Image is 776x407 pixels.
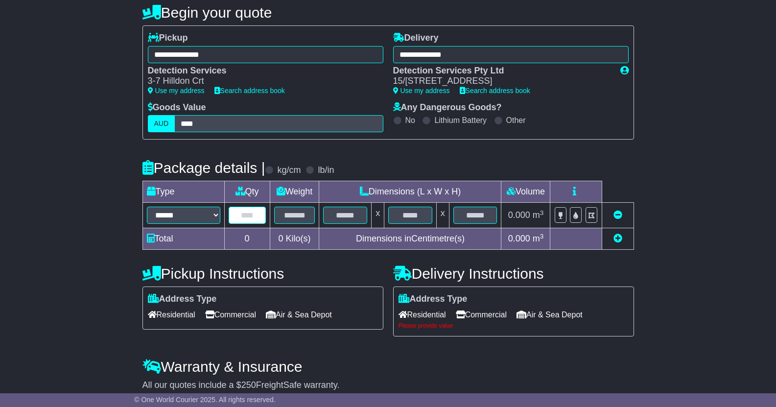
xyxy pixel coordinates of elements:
[460,87,530,95] a: Search address book
[148,115,175,132] label: AUD
[540,209,544,216] sup: 3
[142,265,383,282] h4: Pickup Instructions
[142,380,634,391] div: All our quotes include a $ FreightSafe warranty.
[393,33,439,44] label: Delivery
[148,66,374,76] div: Detection Services
[393,87,450,95] a: Use my address
[278,234,283,243] span: 0
[393,76,611,87] div: 15/[STREET_ADDRESS]
[148,33,188,44] label: Pickup
[277,165,301,176] label: kg/cm
[205,307,256,322] span: Commercial
[399,322,629,329] div: Please provide value
[506,116,526,125] label: Other
[436,203,449,228] td: x
[399,294,468,305] label: Address Type
[214,87,285,95] a: Search address book
[540,233,544,240] sup: 3
[508,210,530,220] span: 0.000
[148,307,195,322] span: Residential
[393,102,502,113] label: Any Dangerous Goods?
[148,294,217,305] label: Address Type
[224,181,270,203] td: Qty
[319,181,501,203] td: Dimensions (L x W x H)
[224,228,270,250] td: 0
[533,210,544,220] span: m
[372,203,384,228] td: x
[319,228,501,250] td: Dimensions in Centimetre(s)
[270,181,319,203] td: Weight
[148,102,206,113] label: Goods Value
[613,234,622,243] a: Add new item
[399,307,446,322] span: Residential
[148,87,205,95] a: Use my address
[318,165,334,176] label: lb/in
[508,234,530,243] span: 0.000
[142,359,634,375] h4: Warranty & Insurance
[134,396,276,404] span: © One World Courier 2025. All rights reserved.
[501,181,550,203] td: Volume
[434,116,487,125] label: Lithium Battery
[266,307,332,322] span: Air & Sea Depot
[393,265,634,282] h4: Delivery Instructions
[456,307,507,322] span: Commercial
[270,228,319,250] td: Kilo(s)
[405,116,415,125] label: No
[241,380,256,390] span: 250
[148,76,374,87] div: 3-7 Hilldon Crt
[613,210,622,220] a: Remove this item
[142,228,224,250] td: Total
[142,160,265,176] h4: Package details |
[142,181,224,203] td: Type
[393,66,611,76] div: Detection Services Pty Ltd
[533,234,544,243] span: m
[142,4,634,21] h4: Begin your quote
[517,307,583,322] span: Air & Sea Depot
